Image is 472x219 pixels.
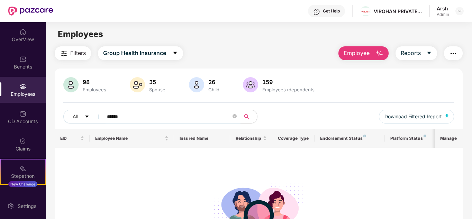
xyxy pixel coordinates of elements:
span: close-circle [233,113,237,120]
span: Employee Name [95,136,163,141]
img: svg+xml;base64,PHN2ZyBpZD0iRW5kb3JzZW1lbnRzIiB4bWxucz0iaHR0cDovL3d3dy53My5vcmcvMjAwMC9zdmciIHdpZH... [19,192,26,199]
div: Get Help [323,8,340,14]
div: New Challenge [8,181,37,187]
img: svg+xml;base64,PHN2ZyB4bWxucz0iaHR0cDovL3d3dy53My5vcmcvMjAwMC9zdmciIHhtbG5zOnhsaW5rPSJodHRwOi8vd3... [130,77,145,92]
span: caret-down [84,114,89,120]
img: svg+xml;base64,PHN2ZyB4bWxucz0iaHR0cDovL3d3dy53My5vcmcvMjAwMC9zdmciIHdpZHRoPSIyNCIgaGVpZ2h0PSIyNC... [449,49,457,58]
img: svg+xml;base64,PHN2ZyB4bWxucz0iaHR0cDovL3d3dy53My5vcmcvMjAwMC9zdmciIHhtbG5zOnhsaW5rPSJodHRwOi8vd3... [445,114,449,118]
div: Employees [81,87,108,92]
span: close-circle [233,114,237,118]
div: 159 [261,79,316,85]
img: svg+xml;base64,PHN2ZyBpZD0iSGVscC0zMngzMiIgeG1sbnM9Imh0dHA6Ly93d3cudzMub3JnLzIwMDAvc3ZnIiB3aWR0aD... [313,8,320,15]
button: Allcaret-down [63,110,106,124]
button: Reportscaret-down [396,46,437,60]
div: 26 [207,79,221,85]
img: svg+xml;base64,PHN2ZyBpZD0iRHJvcGRvd24tMzJ4MzIiIHhtbG5zPSJodHRwOi8vd3d3LnczLm9yZy8yMDAwL3N2ZyIgd2... [457,8,462,14]
span: Download Filtered Report [384,113,442,120]
img: svg+xml;base64,PHN2ZyB4bWxucz0iaHR0cDovL3d3dy53My5vcmcvMjAwMC9zdmciIHhtbG5zOnhsaW5rPSJodHRwOi8vd3... [243,77,258,92]
button: search [240,110,257,124]
span: caret-down [426,50,432,56]
button: Filters [55,46,91,60]
div: VIROHAN PRIVATE LIMITED [374,8,422,15]
div: Spouse [148,87,167,92]
div: Stepathon [1,173,45,180]
img: svg+xml;base64,PHN2ZyB4bWxucz0iaHR0cDovL3d3dy53My5vcmcvMjAwMC9zdmciIHdpZHRoPSI4IiBoZWlnaHQ9IjgiIH... [424,135,426,137]
th: Coverage Type [272,129,315,148]
button: Download Filtered Report [379,110,454,124]
th: Employee Name [90,129,174,148]
div: 35 [148,79,167,85]
th: Relationship [230,129,272,148]
div: Child [207,87,221,92]
img: svg+xml;base64,PHN2ZyBpZD0iSG9tZSIgeG1sbnM9Imh0dHA6Ly93d3cudzMub3JnLzIwMDAvc3ZnIiB3aWR0aD0iMjAiIG... [19,28,26,35]
img: svg+xml;base64,PHN2ZyB4bWxucz0iaHR0cDovL3d3dy53My5vcmcvMjAwMC9zdmciIHhtbG5zOnhsaW5rPSJodHRwOi8vd3... [375,49,383,58]
div: Arsh [437,5,449,12]
span: caret-down [172,50,178,56]
img: svg+xml;base64,PHN2ZyBpZD0iRW1wbG95ZWVzIiB4bWxucz0iaHR0cDovL3d3dy53My5vcmcvMjAwMC9zdmciIHdpZHRoPS... [19,83,26,90]
button: Group Health Insurancecaret-down [98,46,183,60]
span: EID [60,136,79,141]
th: EID [55,129,90,148]
img: svg+xml;base64,PHN2ZyB4bWxucz0iaHR0cDovL3d3dy53My5vcmcvMjAwMC9zdmciIHdpZHRoPSI4IiBoZWlnaHQ9IjgiIH... [363,135,366,137]
div: Admin [437,12,449,17]
button: Employee [338,46,389,60]
div: Settings [16,203,38,210]
img: svg+xml;base64,PHN2ZyB4bWxucz0iaHR0cDovL3d3dy53My5vcmcvMjAwMC9zdmciIHhtbG5zOnhsaW5rPSJodHRwOi8vd3... [63,77,79,92]
span: Reports [401,49,421,57]
img: svg+xml;base64,PHN2ZyBpZD0iQmVuZWZpdHMiIHhtbG5zPSJodHRwOi8vd3d3LnczLm9yZy8yMDAwL3N2ZyIgd2lkdGg9Ij... [19,56,26,63]
div: 98 [81,79,108,85]
th: Insured Name [174,129,230,148]
div: Endorsement Status [320,136,379,141]
span: Employee [344,49,370,57]
img: svg+xml;base64,PHN2ZyB4bWxucz0iaHR0cDovL3d3dy53My5vcmcvMjAwMC9zdmciIHhtbG5zOnhsaW5rPSJodHRwOi8vd3... [189,77,204,92]
img: New Pazcare Logo [8,7,53,16]
span: Filters [70,49,86,57]
span: Employees [58,29,103,39]
span: search [240,114,254,119]
img: svg+xml;base64,PHN2ZyBpZD0iU2V0dGluZy0yMHgyMCIgeG1sbnM9Imh0dHA6Ly93d3cudzMub3JnLzIwMDAvc3ZnIiB3aW... [7,203,14,210]
img: svg+xml;base64,PHN2ZyB4bWxucz0iaHR0cDovL3d3dy53My5vcmcvMjAwMC9zdmciIHdpZHRoPSIyNCIgaGVpZ2h0PSIyNC... [60,49,68,58]
span: All [73,113,78,120]
div: Platform Status [390,136,428,141]
span: Relationship [236,136,262,141]
div: Employees+dependents [261,87,316,92]
img: Virohan%20logo%20(1).jpg [361,8,371,15]
img: svg+xml;base64,PHN2ZyBpZD0iQ0RfQWNjb3VudHMiIGRhdGEtbmFtZT0iQ0QgQWNjb3VudHMiIHhtbG5zPSJodHRwOi8vd3... [19,110,26,117]
img: svg+xml;base64,PHN2ZyB4bWxucz0iaHR0cDovL3d3dy53My5vcmcvMjAwMC9zdmciIHdpZHRoPSIyMSIgaGVpZ2h0PSIyMC... [19,165,26,172]
img: svg+xml;base64,PHN2ZyBpZD0iQ2xhaW0iIHhtbG5zPSJodHRwOi8vd3d3LnczLm9yZy8yMDAwL3N2ZyIgd2lkdGg9IjIwIi... [19,138,26,145]
span: Group Health Insurance [103,49,166,57]
th: Manage [435,129,463,148]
